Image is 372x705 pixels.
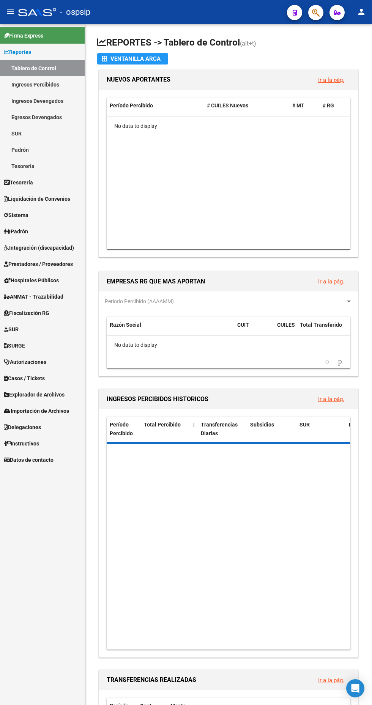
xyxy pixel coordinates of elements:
datatable-header-cell: Período Percibido [107,98,204,114]
a: Ir a la pág. [318,278,344,285]
h1: REPORTES -> Tablero de Control [97,36,360,50]
span: EMPRESAS RG QUE MAS APORTAN [107,278,205,285]
datatable-header-cell: # MT [289,98,320,114]
span: Firma Express [4,31,43,40]
datatable-header-cell: Período Percibido [107,417,141,442]
span: Delegaciones [4,423,41,431]
span: SURGE [4,341,25,350]
datatable-header-cell: Total Percibido [141,417,190,442]
span: Prestadores / Proveedores [4,260,73,268]
datatable-header-cell: # CUILES Nuevos [204,98,290,114]
button: Ventanilla ARCA [97,53,168,65]
a: go to next page [335,357,345,366]
datatable-header-cell: | [190,417,198,442]
span: CUILES [277,322,295,328]
span: # RG [323,102,334,109]
span: Integración (discapacidad) [4,244,74,252]
a: go to previous page [322,357,333,366]
span: INGRESOS PERCIBIDOS HISTORICOS [107,395,208,403]
span: SUR [299,422,310,428]
datatable-header-cell: Razón Social [107,317,234,342]
span: Período Percibido (AAAAMM) [105,298,174,304]
span: Reportes [4,48,31,56]
mat-icon: person [357,7,366,16]
span: Padrón [4,227,28,236]
span: # MT [292,102,304,109]
span: Transferencias Diarias [201,422,238,436]
span: Total Transferido [300,322,342,328]
span: Período Percibido [110,102,153,109]
span: Importación de Archivos [4,407,69,415]
span: ANMAT - Trazabilidad [4,293,63,301]
span: Liquidación de Convenios [4,195,70,203]
datatable-header-cell: CUIT [234,317,274,342]
datatable-header-cell: CUILES [274,317,297,342]
datatable-header-cell: SUR [296,417,346,442]
div: No data to display [107,336,350,355]
span: SUR [4,325,19,334]
datatable-header-cell: Total Transferido [297,317,350,342]
datatable-header-cell: # RG [320,98,350,114]
span: NUEVOS APORTANTES [107,76,170,83]
span: | [193,422,195,428]
button: Ir a la pág. [312,73,350,87]
datatable-header-cell: Transferencias Diarias [198,417,247,442]
button: Ir a la pág. [312,392,350,406]
span: - ospsip [60,4,90,20]
span: Casos / Tickets [4,374,45,382]
span: Total Percibido [144,422,181,428]
span: Hospitales Públicos [4,276,59,285]
span: (alt+t) [240,40,256,47]
span: TRANSFERENCIAS REALIZADAS [107,676,196,683]
div: No data to display [107,116,350,135]
span: Tesorería [4,178,33,187]
span: Datos de contacto [4,456,54,464]
span: Subsidios [250,422,274,428]
span: Explorador de Archivos [4,390,65,399]
span: Instructivos [4,439,39,448]
button: Ir a la pág. [312,673,350,687]
span: Autorizaciones [4,358,46,366]
a: Ir a la pág. [318,677,344,684]
span: Período Percibido [110,422,133,436]
div: Open Intercom Messenger [346,679,364,697]
a: Ir a la pág. [318,77,344,83]
span: # CUILES Nuevos [207,102,248,109]
span: CUIT [237,322,249,328]
a: Ir a la pág. [318,396,344,403]
button: Ir a la pág. [312,274,350,288]
datatable-header-cell: Subsidios [247,417,296,442]
span: Razón Social [110,322,141,328]
mat-icon: menu [6,7,15,16]
span: Sistema [4,211,28,219]
div: Ventanilla ARCA [102,53,164,65]
span: Fiscalización RG [4,309,49,317]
